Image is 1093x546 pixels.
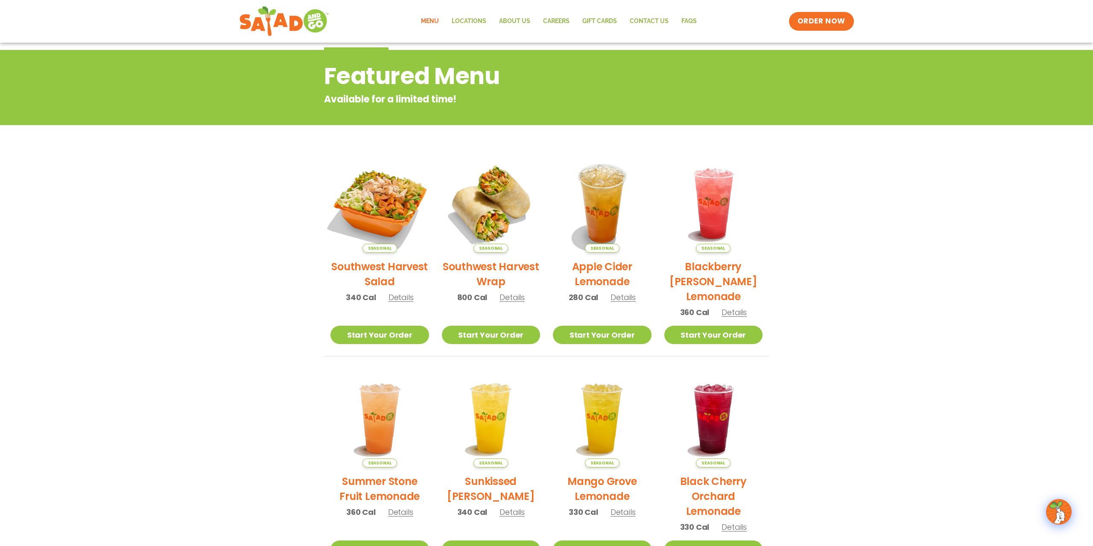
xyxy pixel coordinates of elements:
h2: Southwest Harvest Salad [330,259,429,289]
span: 360 Cal [346,506,376,518]
img: Product photo for Mango Grove Lemonade [553,369,652,468]
h2: Featured Menu [324,59,700,93]
a: Start Your Order [330,326,429,344]
a: FAQs [675,12,703,31]
span: Seasonal [362,458,397,467]
a: GIFT CARDS [576,12,623,31]
a: About Us [493,12,537,31]
span: Details [388,507,413,517]
a: Start Your Order [664,326,763,344]
span: 280 Cal [569,292,599,303]
span: Seasonal [362,244,397,253]
img: Product photo for Summer Stone Fruit Lemonade [330,369,429,468]
a: Contact Us [623,12,675,31]
span: Seasonal [473,458,508,467]
span: Seasonal [585,244,620,253]
h2: Sunkissed [PERSON_NAME] [442,474,541,504]
h2: Blackberry [PERSON_NAME] Lemonade [664,259,763,304]
span: Details [500,507,525,517]
span: Details [500,292,525,303]
a: Careers [537,12,576,31]
img: Product photo for Black Cherry Orchard Lemonade [664,369,763,468]
nav: Menu [415,12,703,31]
span: 330 Cal [569,506,598,518]
span: 330 Cal [680,521,710,533]
img: Product photo for Sunkissed Yuzu Lemonade [442,369,541,468]
h2: Apple Cider Lemonade [553,259,652,289]
h2: Black Cherry Orchard Lemonade [664,474,763,519]
span: Details [389,292,414,303]
h2: Mango Grove Lemonade [553,474,652,504]
a: Menu [415,12,445,31]
span: Details [611,292,636,303]
span: Details [611,507,636,517]
span: Details [722,307,747,318]
span: Seasonal [696,458,731,467]
span: Seasonal [473,244,508,253]
span: 340 Cal [346,292,376,303]
a: Start Your Order [553,326,652,344]
img: Product photo for Southwest Harvest Wrap [442,154,541,253]
a: Locations [445,12,493,31]
img: Product photo for Southwest Harvest Salad [322,146,438,261]
span: 340 Cal [457,506,488,518]
img: Product photo for Blackberry Bramble Lemonade [664,154,763,253]
span: 360 Cal [680,307,710,318]
p: Available for a limited time! [324,92,700,106]
img: new-SAG-logo-768×292 [239,4,329,38]
a: Start Your Order [442,326,541,344]
h2: Summer Stone Fruit Lemonade [330,474,429,504]
span: Seasonal [585,458,620,467]
span: Seasonal [696,244,731,253]
span: 800 Cal [457,292,488,303]
a: ORDER NOW [789,12,854,31]
img: wpChatIcon [1047,500,1071,524]
img: Product photo for Apple Cider Lemonade [553,154,652,253]
span: Details [722,522,747,532]
h2: Southwest Harvest Wrap [442,259,541,289]
span: ORDER NOW [798,16,845,26]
